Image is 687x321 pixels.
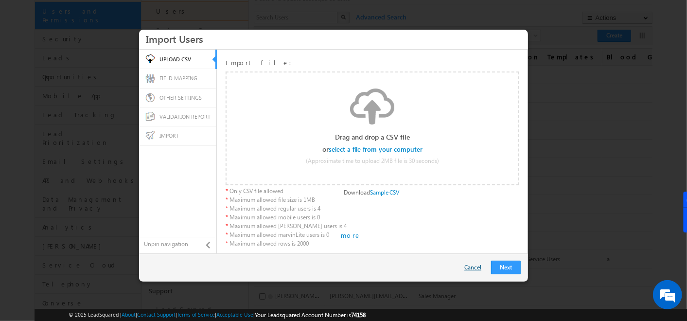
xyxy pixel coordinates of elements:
[139,126,216,146] a: IMPORT
[216,311,253,318] a: Acceptable Use
[226,187,347,196] p: Only CSV file allowed
[226,239,347,248] p: Maximum allowed rows is 2000
[226,231,347,239] p: Maximum allowed marvinLite users is 0
[139,107,216,126] a: VALIDATION REPORT
[51,51,163,64] div: Chat with us now
[69,310,366,320] span: © 2025 LeadSquared | | | | |
[255,311,366,319] span: Your Leadsquared Account Number is
[226,213,347,222] p: Maximum allowed mobile users is 0
[139,50,215,69] a: UPLOAD CSV
[226,204,347,213] p: Maximum allowed regular users is 4
[335,188,408,197] span: Download
[226,222,347,231] p: Maximum allowed [PERSON_NAME] users is 4
[351,311,366,319] span: 74158
[491,261,521,274] a: Next
[464,263,486,272] a: Cancel
[137,311,176,318] a: Contact Support
[159,5,183,28] div: Minimize live chat window
[159,132,179,139] span: IMPORT
[122,311,136,318] a: About
[139,69,216,88] a: FIELD MAPPING
[144,240,203,249] span: Unpin navigation
[17,51,41,64] img: d_60004797649_company_0_60004797649
[226,58,519,67] p: Import file:
[139,88,216,107] a: OTHER SETTINGS
[370,189,400,196] a: Sample CSV
[159,113,211,120] span: VALIDATION REPORT
[159,94,202,101] span: OTHER SETTINGS
[132,250,176,263] em: Start Chat
[159,75,197,81] span: FIELD MAPPING
[341,231,361,240] a: more
[177,311,215,318] a: Terms of Service
[146,30,521,47] h3: Import Users
[159,56,191,62] span: UPLOAD CSV
[13,90,177,242] textarea: Type your message and hit 'Enter'
[226,196,347,204] p: Maximum allowed file size is 1MB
